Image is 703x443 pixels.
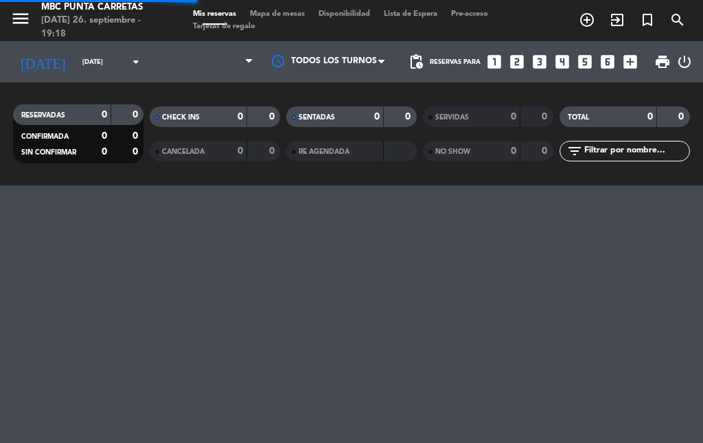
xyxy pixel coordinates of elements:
[405,112,413,122] strong: 0
[511,146,516,156] strong: 0
[162,114,200,121] span: CHECK INS
[377,10,444,18] span: Lista de Espera
[678,112,687,122] strong: 0
[553,53,571,71] i: looks_4
[10,48,76,76] i: [DATE]
[312,10,377,18] span: Disponibilidad
[102,147,107,157] strong: 0
[621,53,639,71] i: add_box
[639,12,656,28] i: turned_in_not
[542,112,550,122] strong: 0
[21,149,76,156] span: SIN CONFIRMAR
[10,8,31,34] button: menu
[435,148,470,155] span: NO SHOW
[511,112,516,122] strong: 0
[269,112,277,122] strong: 0
[609,12,625,28] i: exit_to_app
[299,148,349,155] span: RE AGENDADA
[444,10,495,18] span: Pre-acceso
[10,8,31,29] i: menu
[568,114,589,121] span: TOTAL
[41,1,165,14] div: MBC Punta Carretas
[374,112,380,122] strong: 0
[676,54,693,70] i: power_settings_new
[583,144,689,159] input: Filtrar por nombre...
[654,54,671,70] span: print
[408,54,424,70] span: pending_actions
[599,53,616,71] i: looks_6
[132,147,141,157] strong: 0
[128,54,144,70] i: arrow_drop_down
[485,53,503,71] i: looks_one
[430,58,481,66] span: Reservas para
[21,133,69,140] span: CONFIRMADA
[132,110,141,120] strong: 0
[41,14,165,41] div: [DATE] 26. septiembre - 19:18
[647,112,653,122] strong: 0
[162,148,205,155] span: CANCELADA
[238,112,243,122] strong: 0
[566,143,583,159] i: filter_list
[669,12,686,28] i: search
[269,146,277,156] strong: 0
[21,112,65,119] span: RESERVADAS
[435,114,469,121] span: SERVIDAS
[238,146,243,156] strong: 0
[186,23,262,30] span: Tarjetas de regalo
[299,114,335,121] span: SENTADAS
[542,146,550,156] strong: 0
[576,53,594,71] i: looks_5
[531,53,549,71] i: looks_3
[186,10,243,18] span: Mis reservas
[508,53,526,71] i: looks_two
[579,12,595,28] i: add_circle_outline
[132,131,141,141] strong: 0
[102,131,107,141] strong: 0
[243,10,312,18] span: Mapa de mesas
[102,110,107,120] strong: 0
[676,41,693,82] div: LOG OUT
